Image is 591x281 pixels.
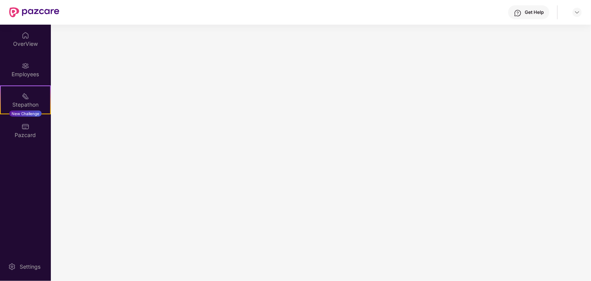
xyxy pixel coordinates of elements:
[9,7,59,17] img: New Pazcare Logo
[9,110,42,117] div: New Challenge
[514,9,522,17] img: svg+xml;base64,PHN2ZyBpZD0iSGVscC0zMngzMiIgeG1sbnM9Imh0dHA6Ly93d3cudzMub3JnLzIwMDAvc3ZnIiB3aWR0aD...
[574,9,580,15] img: svg+xml;base64,PHN2ZyBpZD0iRHJvcGRvd24tMzJ4MzIiIHhtbG5zPSJodHRwOi8vd3d3LnczLm9yZy8yMDAwL3N2ZyIgd2...
[8,263,16,271] img: svg+xml;base64,PHN2ZyBpZD0iU2V0dGluZy0yMHgyMCIgeG1sbnM9Imh0dHA6Ly93d3cudzMub3JnLzIwMDAvc3ZnIiB3aW...
[22,32,29,39] img: svg+xml;base64,PHN2ZyBpZD0iSG9tZSIgeG1sbnM9Imh0dHA6Ly93d3cudzMub3JnLzIwMDAvc3ZnIiB3aWR0aD0iMjAiIG...
[1,101,50,109] div: Stepathon
[22,92,29,100] img: svg+xml;base64,PHN2ZyB4bWxucz0iaHR0cDovL3d3dy53My5vcmcvMjAwMC9zdmciIHdpZHRoPSIyMSIgaGVpZ2h0PSIyMC...
[22,123,29,130] img: svg+xml;base64,PHN2ZyBpZD0iUGF6Y2FyZCIgeG1sbnM9Imh0dHA6Ly93d3cudzMub3JnLzIwMDAvc3ZnIiB3aWR0aD0iMj...
[17,263,43,271] div: Settings
[22,62,29,70] img: svg+xml;base64,PHN2ZyBpZD0iRW1wbG95ZWVzIiB4bWxucz0iaHR0cDovL3d3dy53My5vcmcvMjAwMC9zdmciIHdpZHRoPS...
[525,9,544,15] div: Get Help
